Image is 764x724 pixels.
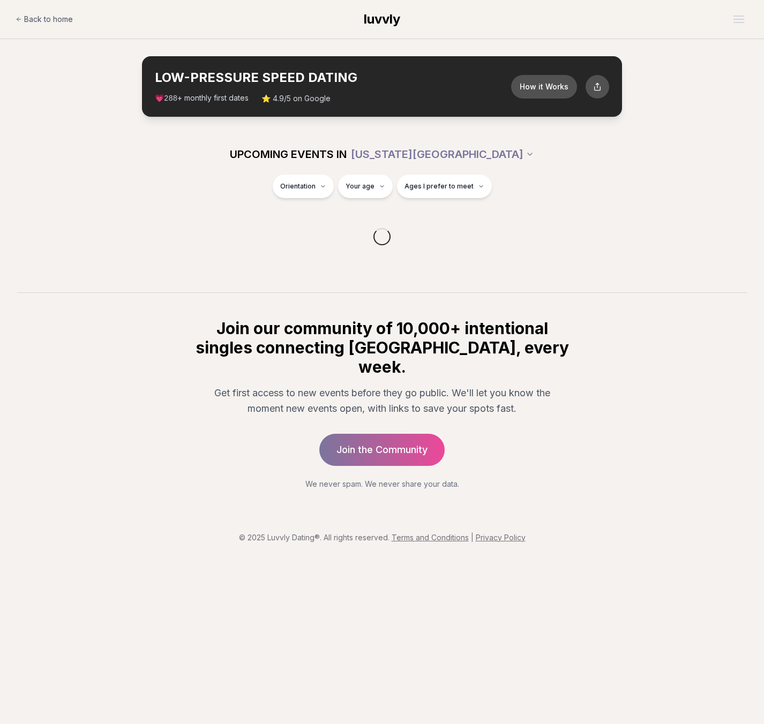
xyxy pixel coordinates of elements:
[364,11,400,28] a: luvvly
[351,142,534,166] button: [US_STATE][GEOGRAPHIC_DATA]
[471,533,474,542] span: |
[155,69,511,86] h2: LOW-PRESSURE SPEED DATING
[24,14,73,25] span: Back to home
[511,75,577,99] button: How it Works
[476,533,526,542] a: Privacy Policy
[261,93,331,104] span: ⭐ 4.9/5 on Google
[364,11,400,27] span: luvvly
[729,11,748,27] button: Open menu
[273,175,334,198] button: Orientation
[405,182,474,191] span: Ages I prefer to meet
[193,319,571,376] h2: Join our community of 10,000+ intentional singles connecting [GEOGRAPHIC_DATA], every week.
[193,479,571,489] p: We never spam. We never share your data.
[164,94,177,103] span: 288
[230,147,347,162] span: UPCOMING EVENTS IN
[9,532,755,543] p: © 2025 Luvvly Dating®. All rights reserved.
[319,434,445,466] a: Join the Community
[16,9,73,30] a: Back to home
[346,182,374,191] span: Your age
[338,175,393,198] button: Your age
[392,533,469,542] a: Terms and Conditions
[202,385,562,417] p: Get first access to new events before they go public. We'll let you know the moment new events op...
[280,182,316,191] span: Orientation
[155,93,249,104] span: 💗 + monthly first dates
[397,175,492,198] button: Ages I prefer to meet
